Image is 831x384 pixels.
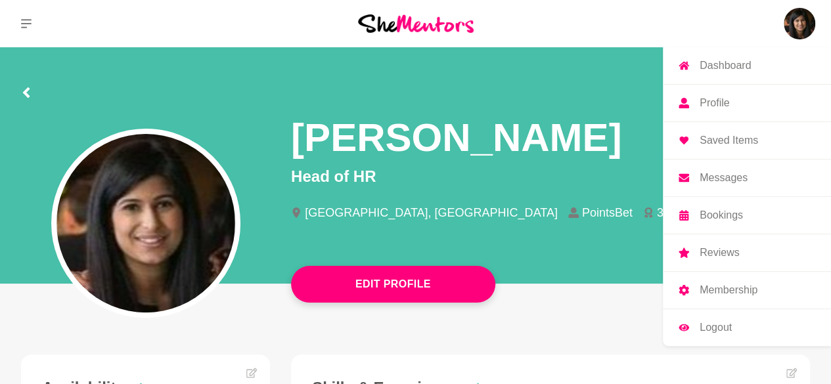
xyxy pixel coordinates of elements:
[663,85,831,121] a: Profile
[700,322,732,333] p: Logout
[291,266,495,303] button: Edit Profile
[291,113,621,162] h1: [PERSON_NAME]
[700,210,743,221] p: Bookings
[700,135,758,146] p: Saved Items
[700,98,729,108] p: Profile
[784,8,815,39] img: Aneesha Rao
[291,207,568,219] li: [GEOGRAPHIC_DATA], [GEOGRAPHIC_DATA]
[700,173,748,183] p: Messages
[663,47,831,84] a: Dashboard
[663,234,831,271] a: Reviews
[663,122,831,159] a: Saved Items
[700,247,739,258] p: Reviews
[663,197,831,234] a: Bookings
[700,60,751,71] p: Dashboard
[291,165,810,188] p: Head of HR
[358,14,474,32] img: She Mentors Logo
[643,207,717,219] li: 3-5 years
[784,8,815,39] a: Aneesha RaoDashboardProfileSaved ItemsMessagesBookingsReviewsMembershipLogout
[700,285,757,295] p: Membership
[568,207,643,219] li: PointsBet
[663,160,831,196] a: Messages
